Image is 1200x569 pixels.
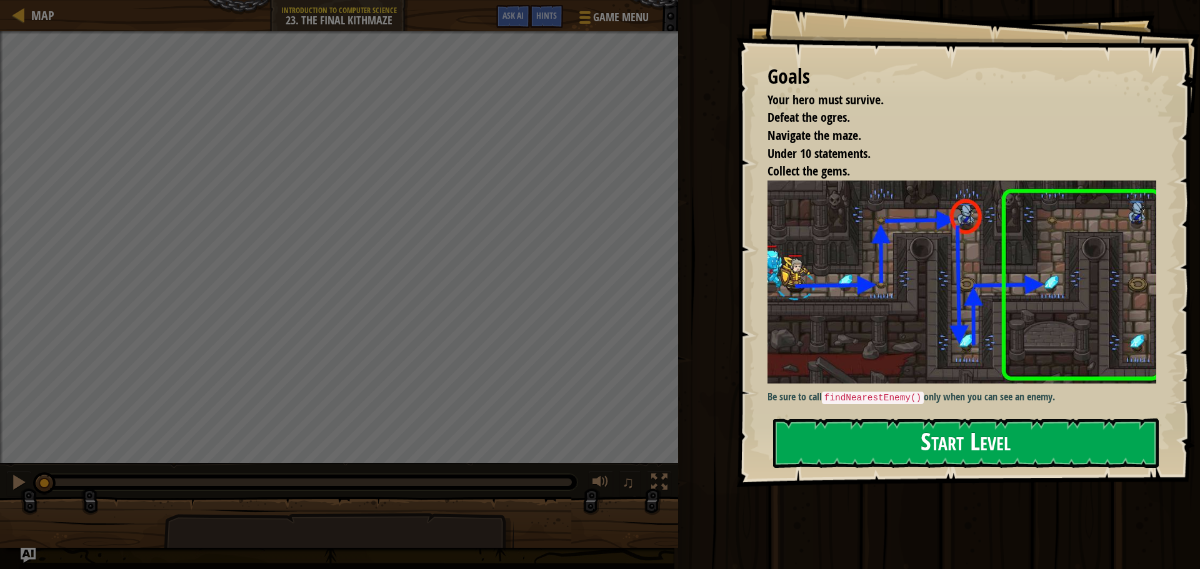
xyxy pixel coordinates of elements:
button: Start Level [773,418,1159,468]
button: Game Menu [569,5,656,34]
img: The final kithmaze [767,181,1166,383]
span: Collect the gems. [767,162,850,179]
span: Navigate the maze. [767,127,861,144]
span: Game Menu [593,9,649,26]
div: Goals [767,62,1156,91]
li: Your hero must survive. [752,91,1153,109]
span: Defeat the ogres. [767,109,850,126]
span: Ask AI [502,9,524,21]
code: findNearestEnemy() [822,392,924,404]
a: Map [25,7,54,24]
li: Collect the gems. [752,162,1153,181]
span: Your hero must survive. [767,91,884,108]
span: Map [31,7,54,24]
li: Under 10 statements. [752,145,1153,163]
p: Be sure to call only when you can see an enemy. [767,390,1166,405]
span: ♫ [622,473,634,492]
button: Ask AI [496,5,530,28]
button: Adjust volume [588,471,613,497]
span: Hints [536,9,557,21]
button: Toggle fullscreen [647,471,672,497]
button: Ctrl + P: Pause [6,471,31,497]
li: Defeat the ogres. [752,109,1153,127]
span: Under 10 statements. [767,145,871,162]
button: Ask AI [21,548,36,563]
li: Navigate the maze. [752,127,1153,145]
button: ♫ [619,471,641,497]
